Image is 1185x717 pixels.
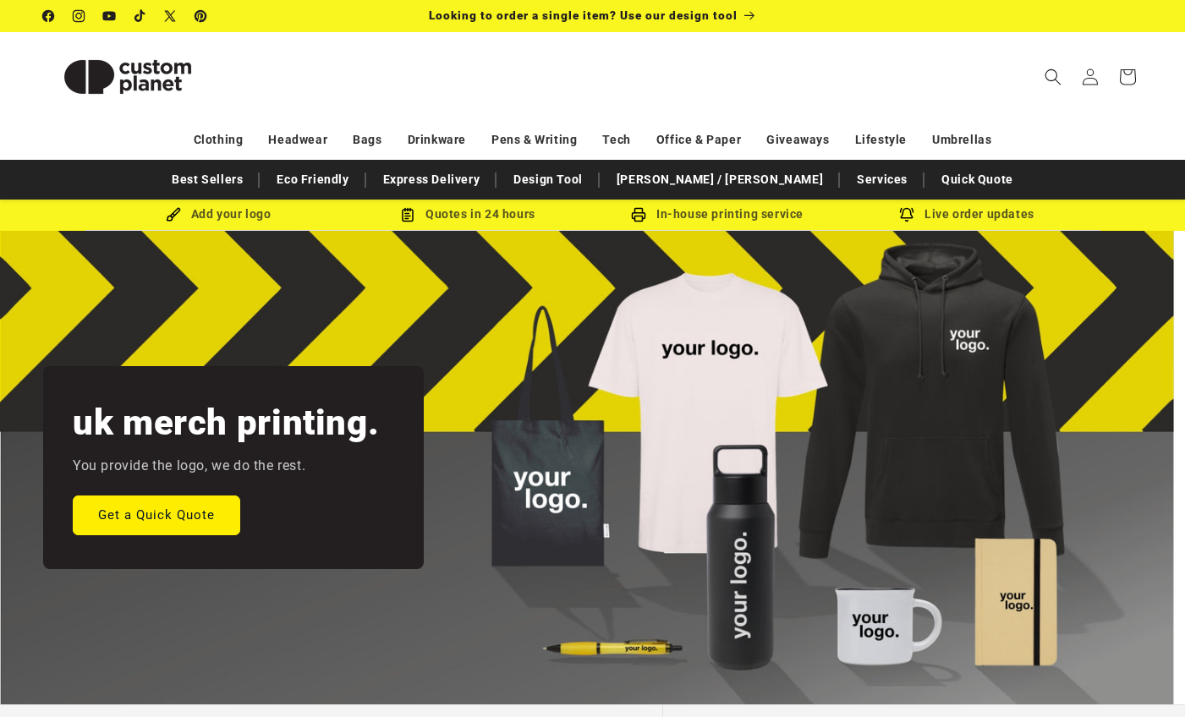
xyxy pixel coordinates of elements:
a: Lifestyle [855,125,907,155]
a: Quick Quote [933,165,1022,194]
iframe: Chat Widget [895,534,1185,717]
img: Order updates [899,207,914,222]
div: Live order updates [842,204,1092,225]
a: Headwear [268,125,327,155]
a: Clothing [194,125,244,155]
img: Brush Icon [166,207,181,222]
a: Express Delivery [375,165,489,194]
span: Looking to order a single item? Use our design tool [429,8,738,22]
div: Quotes in 24 hours [343,204,593,225]
a: Get a Quick Quote [73,495,240,534]
a: Giveaways [766,125,829,155]
a: [PERSON_NAME] / [PERSON_NAME] [608,165,831,194]
a: Tech [602,125,630,155]
p: You provide the logo, we do the rest. [73,454,305,479]
summary: Search [1034,58,1072,96]
h2: uk merch printing. [73,400,379,446]
a: Drinkware [408,125,466,155]
a: Pens & Writing [491,125,577,155]
a: Bags [353,125,381,155]
a: Eco Friendly [268,165,357,194]
div: In-house printing service [593,204,842,225]
div: Add your logo [94,204,343,225]
img: Custom Planet [43,39,212,115]
a: Design Tool [505,165,591,194]
img: Order Updates Icon [400,207,415,222]
a: Custom Planet [36,32,218,121]
img: In-house printing [631,207,646,222]
a: Best Sellers [163,165,251,194]
a: Office & Paper [656,125,741,155]
a: Services [848,165,916,194]
a: Umbrellas [932,125,991,155]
